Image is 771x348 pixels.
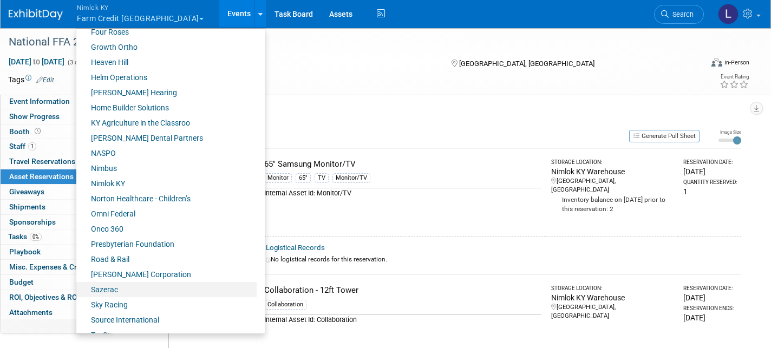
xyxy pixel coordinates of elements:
[724,58,749,67] div: In-Person
[76,327,257,343] a: TenStar
[551,303,674,320] div: [GEOGRAPHIC_DATA], [GEOGRAPHIC_DATA]
[551,159,674,166] div: Storage Location:
[639,56,749,73] div: Event Format
[5,32,686,52] div: National FFA 2025
[32,127,43,135] span: Booth not reserved yet
[1,229,113,244] a: Tasks0%
[9,293,82,301] span: ROI, Objectives & ROO
[76,206,257,221] a: Omni Federal
[76,237,257,252] a: Presbyterian Foundation
[36,76,54,84] a: Edit
[459,60,594,68] span: [GEOGRAPHIC_DATA], [GEOGRAPHIC_DATA]
[77,2,204,13] span: Nimlok KY
[551,285,674,292] div: Storage Location:
[76,100,257,115] a: Home Builder Solutions
[1,290,113,305] a: ROI, Objectives & ROO
[9,97,70,106] span: Event Information
[9,187,44,196] span: Giveaways
[9,308,53,317] span: Attachments
[28,142,36,150] span: 1
[264,173,292,183] div: Monitor
[332,173,370,183] div: Monitor/TV
[1,154,113,169] a: Travel Reservations
[1,94,113,109] a: Event Information
[1,139,113,154] a: Staff1
[683,179,737,186] div: Quantity Reserved:
[296,173,311,183] div: 65"
[711,58,722,67] img: Format-Inperson.png
[76,252,257,267] a: Road & Rail
[683,186,737,197] div: 1
[683,285,737,292] div: Reservation Date:
[76,297,257,312] a: Sky Racing
[683,159,737,166] div: Reservation Date:
[30,233,42,241] span: 0%
[264,314,541,325] div: Internal Asset Id: Collaboration
[76,70,257,85] a: Helm Operations
[76,282,257,297] a: Sazerac
[76,130,257,146] a: [PERSON_NAME] Dental Partners
[31,57,42,66] span: to
[669,10,694,18] span: Search
[654,5,704,24] a: Search
[76,24,257,40] a: Four Roses
[264,159,541,170] div: 65" Samsung Monitor/TV
[9,218,56,226] span: Sponsorships
[9,157,75,166] span: Travel Reservations
[76,115,257,130] a: KY Agriculture in the Classroo
[76,55,257,70] a: Heaven Hill
[683,305,737,312] div: Reservation Ends:
[264,188,541,198] div: Internal Asset Id: Monitor/TV
[9,112,60,121] span: Show Progress
[551,194,674,214] div: Inventory balance on [DATE] prior to this reservation: 2
[76,312,257,327] a: Source International
[76,40,257,55] a: Growth Ortho
[76,267,257,282] a: [PERSON_NAME] Corporation
[683,312,737,323] div: [DATE]
[8,74,54,85] td: Tags
[9,247,41,256] span: Playbook
[718,4,739,24] img: Luc Schaefer
[76,191,257,206] a: Norton Healthcare - Children’s
[1,169,113,184] a: Asset Reservations11
[76,161,257,176] a: Nimbus
[1,275,113,290] a: Budget
[718,129,741,135] div: Image Size
[315,173,329,183] div: TV
[1,260,113,274] a: Misc. Expenses & Credits
[9,202,45,211] span: Shipments
[8,57,65,67] span: [DATE] [DATE]
[629,130,700,142] button: Generate Pull Sheet
[1,305,113,320] a: Attachments
[264,285,541,296] div: Collaboration - 12ft Tower
[9,262,94,271] span: Misc. Expenses & Credits
[1,200,113,214] a: Shipments
[683,292,737,303] div: [DATE]
[1,245,113,259] a: Playbook
[67,59,89,66] span: (3 days)
[73,319,92,333] td: Personalize Event Tab Strip
[720,74,749,80] div: Event Rating
[76,221,257,237] a: Onco 360
[9,172,87,181] span: Asset Reservations
[683,166,737,177] div: [DATE]
[551,177,674,194] div: [GEOGRAPHIC_DATA], [GEOGRAPHIC_DATA]
[1,109,113,124] a: Show Progress
[9,9,63,20] img: ExhibitDay
[266,255,737,264] div: No logistical records for this reservation.
[76,146,257,161] a: NASPO
[1,124,113,139] a: Booth
[1,215,113,229] a: Sponsorships
[264,300,306,310] div: Collaboration
[9,142,36,150] span: Staff
[266,244,325,252] a: Logistical Records
[76,176,257,191] a: Nimlok KY
[8,232,42,241] span: Tasks
[1,185,113,199] a: Giveaways
[551,166,674,177] div: Nimlok KY Warehouse
[9,278,34,286] span: Budget
[9,127,43,136] span: Booth
[551,292,674,303] div: Nimlok KY Warehouse
[76,85,257,100] a: [PERSON_NAME] Hearing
